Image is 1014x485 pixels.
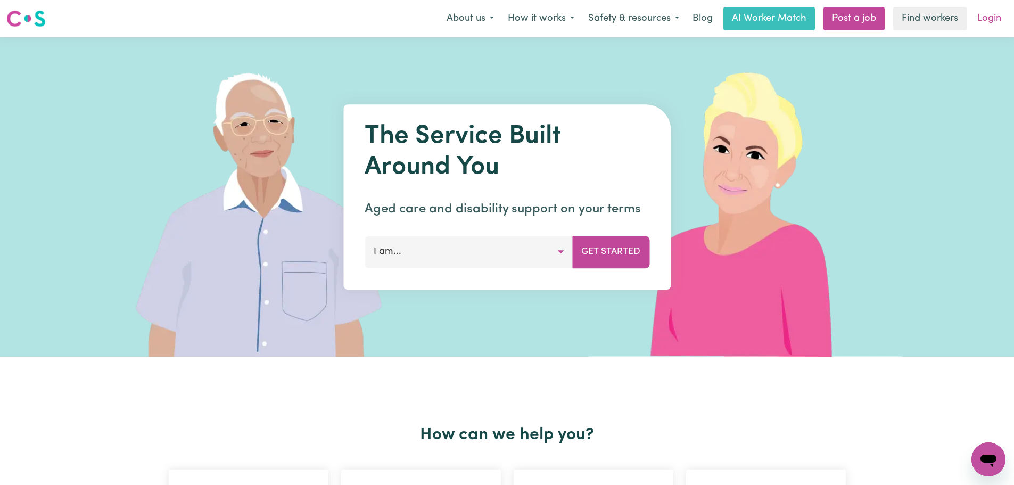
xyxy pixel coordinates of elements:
img: Careseekers logo [6,9,46,28]
button: Get Started [572,236,649,268]
iframe: Button to launch messaging window [971,442,1005,476]
p: Aged care and disability support on your terms [365,200,649,219]
a: AI Worker Match [723,7,815,30]
button: How it works [501,7,581,30]
button: Safety & resources [581,7,686,30]
a: Careseekers logo [6,6,46,31]
button: About us [440,7,501,30]
a: Blog [686,7,719,30]
a: Login [971,7,1008,30]
h2: How can we help you? [162,425,852,445]
button: I am... [365,236,573,268]
a: Post a job [823,7,885,30]
a: Find workers [893,7,967,30]
h1: The Service Built Around You [365,121,649,183]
